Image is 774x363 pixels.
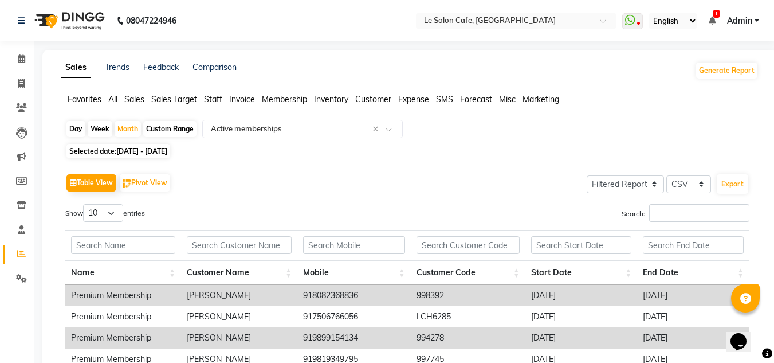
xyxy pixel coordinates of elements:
[65,285,181,306] td: Premium Membership
[108,94,117,104] span: All
[713,10,720,18] span: 1
[151,94,197,104] span: Sales Target
[522,94,559,104] span: Marketing
[643,236,744,254] input: Search End Date
[417,236,520,254] input: Search Customer Code
[83,204,123,222] select: Showentries
[411,260,525,285] th: Customer Code: activate to sort column ascending
[181,260,297,285] th: Customer Name: activate to sort column ascending
[297,285,411,306] td: 918082368836
[355,94,391,104] span: Customer
[696,63,757,79] button: Generate Report
[297,327,411,349] td: 919899154134
[398,94,429,104] span: Expense
[181,306,297,327] td: [PERSON_NAME]
[120,174,170,192] button: Pivot View
[460,94,492,104] span: Forecast
[411,285,525,306] td: 998392
[115,121,141,137] div: Month
[116,147,167,155] span: [DATE] - [DATE]
[525,327,638,349] td: [DATE]
[126,5,176,37] b: 08047224946
[71,236,175,254] input: Search Name
[65,204,145,222] label: Show entries
[143,121,197,137] div: Custom Range
[303,236,405,254] input: Search Mobile
[637,260,749,285] th: End Date: activate to sort column ascending
[187,236,292,254] input: Search Customer Name
[411,327,525,349] td: 994278
[68,94,101,104] span: Favorites
[411,306,525,327] td: LCH6285
[649,204,749,222] input: Search:
[66,121,85,137] div: Day
[499,94,516,104] span: Misc
[622,204,749,222] label: Search:
[124,94,144,104] span: Sales
[372,123,382,135] span: Clear all
[29,5,108,37] img: logo
[88,121,112,137] div: Week
[726,317,763,352] iframe: chat widget
[525,285,638,306] td: [DATE]
[314,94,348,104] span: Inventory
[65,306,181,327] td: Premium Membership
[297,306,411,327] td: 917506766056
[525,260,638,285] th: Start Date: activate to sort column ascending
[262,94,307,104] span: Membership
[297,260,411,285] th: Mobile: activate to sort column ascending
[204,94,222,104] span: Staff
[637,327,749,349] td: [DATE]
[61,57,91,78] a: Sales
[637,306,749,327] td: [DATE]
[637,285,749,306] td: [DATE]
[123,179,131,188] img: pivot.png
[229,94,255,104] span: Invoice
[531,236,632,254] input: Search Start Date
[727,15,752,27] span: Admin
[192,62,237,72] a: Comparison
[709,15,716,26] a: 1
[65,327,181,349] td: Premium Membership
[525,306,638,327] td: [DATE]
[66,174,116,192] button: Table View
[105,62,129,72] a: Trends
[181,285,297,306] td: [PERSON_NAME]
[143,62,179,72] a: Feedback
[436,94,453,104] span: SMS
[181,327,297,349] td: [PERSON_NAME]
[65,260,181,285] th: Name: activate to sort column ascending
[717,174,748,194] button: Export
[66,144,170,158] span: Selected date:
